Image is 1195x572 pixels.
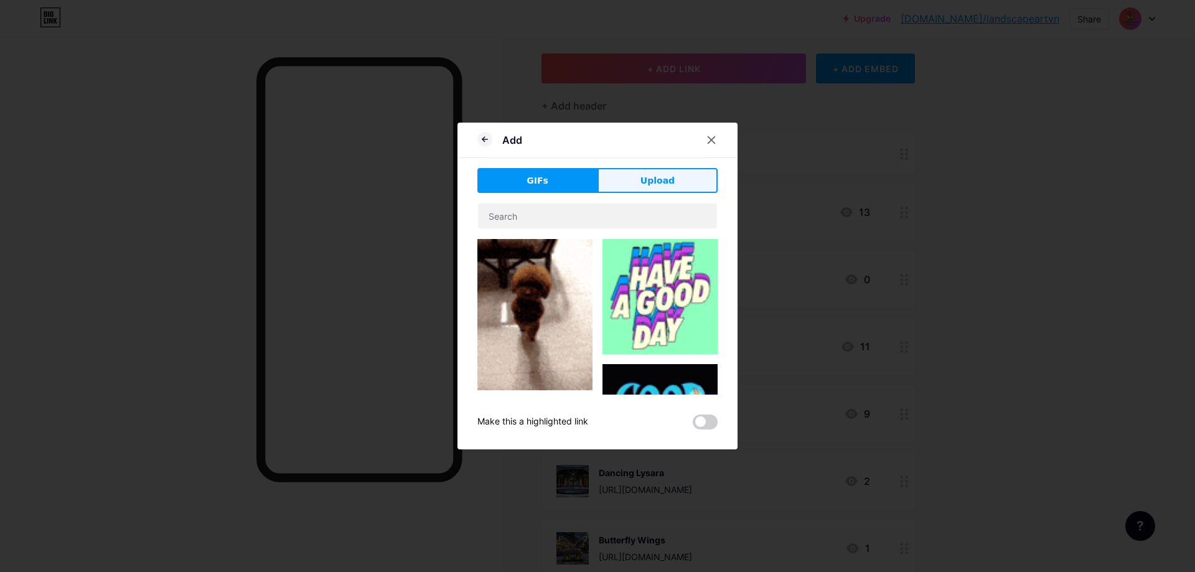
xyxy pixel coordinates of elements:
input: Search [478,204,717,228]
img: Gihpy [602,364,718,479]
span: GIFs [527,174,548,187]
button: GIFs [477,168,597,193]
img: Gihpy [477,239,593,390]
span: Upload [640,174,675,187]
div: Add [502,133,522,148]
button: Upload [597,168,718,193]
img: Gihpy [602,239,718,354]
div: Make this a highlighted link [477,415,588,429]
